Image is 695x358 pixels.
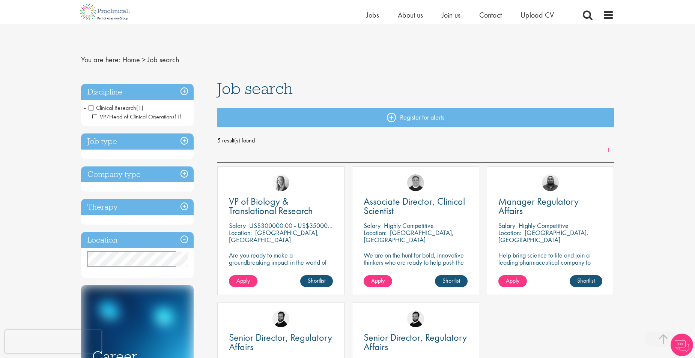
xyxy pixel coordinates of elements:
[236,277,250,285] span: Apply
[570,275,602,287] a: Shortlist
[442,10,460,20] a: Join us
[364,331,467,353] span: Senior Director, Regulatory Affairs
[506,277,519,285] span: Apply
[364,228,387,237] span: Location:
[671,334,693,356] img: Chatbot
[435,275,468,287] a: Shortlist
[398,10,423,20] a: About us
[147,55,179,64] span: Job search
[407,310,424,327] img: Nick Walker
[498,228,521,237] span: Location:
[81,166,194,183] h3: Company type
[603,146,614,155] a: 1
[84,102,86,113] span: -
[229,333,333,352] a: Senior Director, Regulatory Affairs
[175,113,182,121] span: (1)
[479,10,502,20] a: Contact
[520,10,554,20] a: Upload CV
[229,221,246,230] span: Salary
[364,333,468,352] a: Senior Director, Regulatory Affairs
[229,275,257,287] a: Apply
[122,55,140,64] a: breadcrumb link
[542,174,559,191] img: Ashley Bennett
[364,197,468,216] a: Associate Director, Clinical Scientist
[371,277,385,285] span: Apply
[519,221,569,230] p: Highly Competitive
[364,252,468,280] p: We are on the hunt for bold, innovative thinkers who are ready to help push the boundaries of sci...
[92,113,182,121] span: VP/Head of Clinical Operations
[498,221,515,230] span: Salary
[498,195,579,217] span: Manager Regulatory Affairs
[384,221,434,230] p: Highly Competitive
[5,330,101,353] iframe: reCAPTCHA
[217,78,293,99] span: Job search
[364,275,392,287] a: Apply
[217,135,614,146] span: 5 result(s) found
[81,232,194,248] h3: Location
[89,104,143,112] span: Clinical Research
[142,55,146,64] span: >
[81,199,194,215] h3: Therapy
[81,84,194,100] h3: Discipline
[81,55,120,64] span: You are here:
[498,228,588,244] p: [GEOGRAPHIC_DATA], [GEOGRAPHIC_DATA]
[217,108,614,127] a: Register for alerts
[364,228,454,244] p: [GEOGRAPHIC_DATA], [GEOGRAPHIC_DATA]
[89,104,136,112] span: Clinical Research
[81,133,194,150] h3: Job type
[498,252,602,287] p: Help bring science to life and join a leading pharmaceutical company to play a key role in delive...
[366,10,379,20] a: Jobs
[229,197,333,216] a: VP of Biology & Translational Research
[229,331,332,353] span: Senior Director, Regulatory Affairs
[498,197,602,216] a: Manager Regulatory Affairs
[249,221,369,230] p: US$300000.00 - US$350000.00 per annum
[364,195,465,217] span: Associate Director, Clinical Scientist
[229,195,313,217] span: VP of Biology & Translational Research
[498,275,527,287] a: Apply
[92,113,175,121] span: VP/Head of Clinical Operations
[407,174,424,191] img: Bo Forsen
[272,310,289,327] img: Nick Walker
[364,221,381,230] span: Salary
[229,228,319,244] p: [GEOGRAPHIC_DATA], [GEOGRAPHIC_DATA]
[300,275,333,287] a: Shortlist
[136,104,143,112] span: (1)
[229,252,333,287] p: Are you ready to make a groundbreaking impact in the world of biotechnology? Join a growing compa...
[272,174,289,191] img: Sofia Amark
[229,228,252,237] span: Location:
